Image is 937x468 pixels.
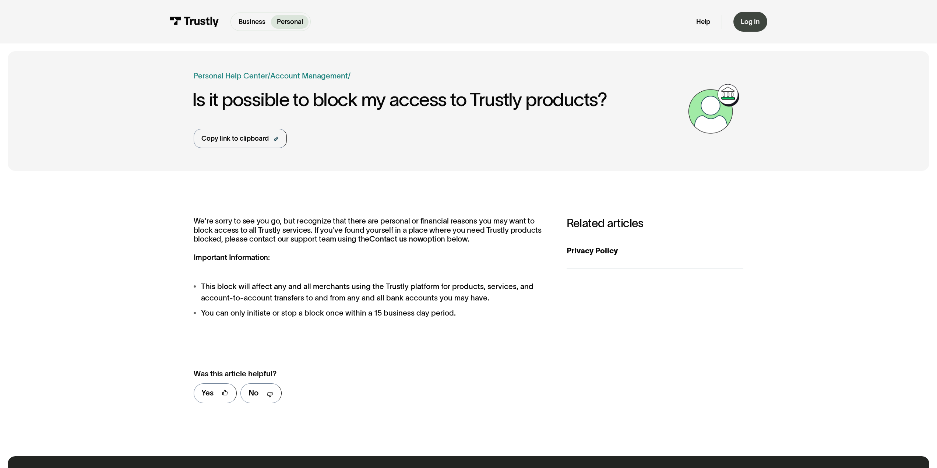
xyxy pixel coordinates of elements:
strong: Important Information: [194,253,270,261]
p: Personal [277,17,303,27]
a: Personal [271,15,309,29]
a: Help [696,18,710,26]
a: Account Management [270,71,348,80]
div: / [268,70,270,82]
img: Trustly Logo [170,17,219,27]
h1: Is it possible to block my access to Trustly products? [192,89,685,110]
a: Copy link to clipboard [194,129,287,148]
li: This block will affect any and all merchants using the Trustly platform for products, services, a... [194,281,548,304]
div: Log in [741,18,760,26]
div: Was this article helpful? [194,368,528,380]
a: No [240,383,281,403]
a: Business [233,15,271,29]
div: No [249,387,258,399]
a: Log in [733,12,767,32]
li: You can only initiate or stop a block once within a 15 business day period. [194,307,548,319]
div: Copy link to clipboard [201,134,269,144]
a: Privacy Policy [567,234,744,268]
div: Privacy Policy [567,245,744,257]
p: Business [239,17,265,27]
div: / [348,70,351,82]
a: Personal Help Center [194,70,268,82]
p: We're sorry to see you go, but recognize that there are personal or financial reasons you may wan... [194,217,548,262]
a: Yes [194,383,237,403]
div: Yes [201,387,214,399]
strong: Contact us now [369,235,423,243]
h3: Related articles [567,217,744,230]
